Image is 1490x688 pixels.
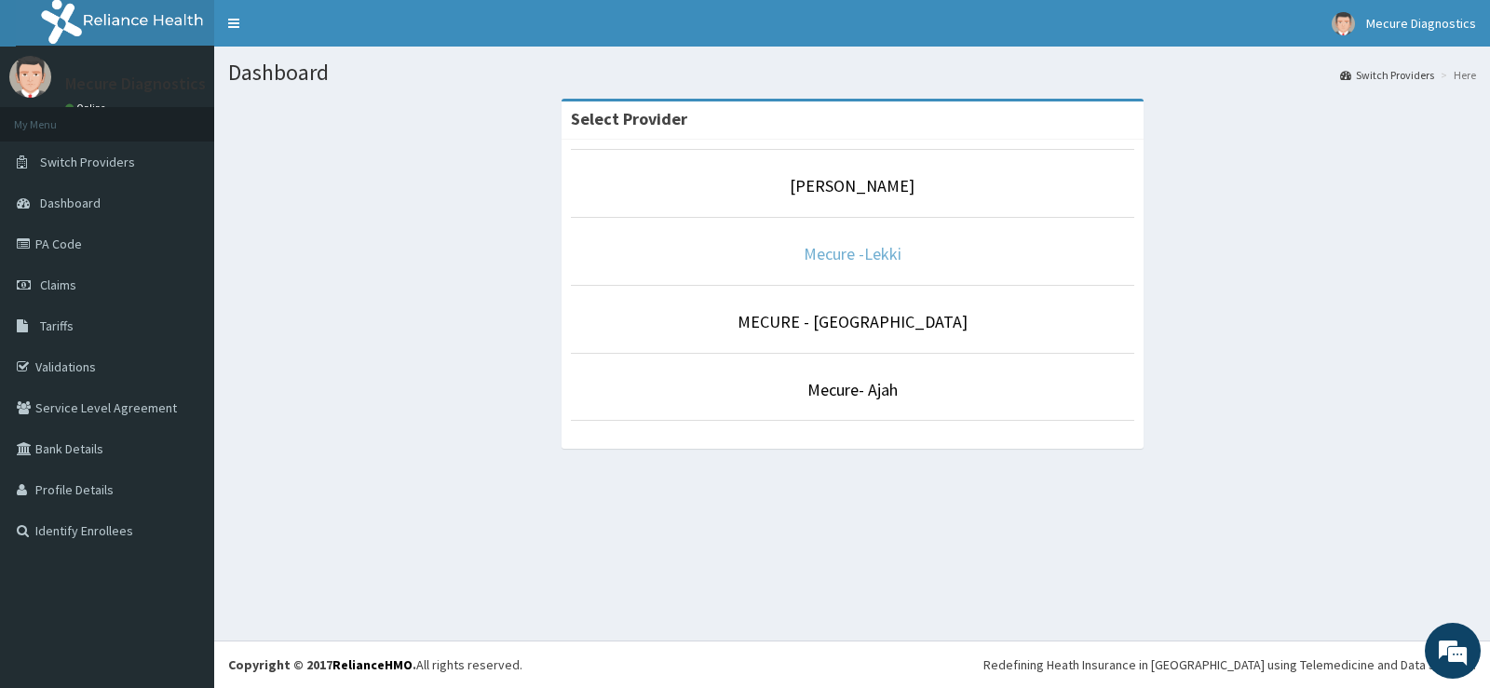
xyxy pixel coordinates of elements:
[807,379,898,400] a: Mecure- Ajah
[65,101,110,115] a: Online
[108,218,257,406] span: We're online!
[9,476,355,541] textarea: Type your message and hit 'Enter'
[65,75,206,92] p: Mecure Diagnostics
[40,317,74,334] span: Tariffs
[738,311,968,332] a: MECURE - [GEOGRAPHIC_DATA]
[34,93,75,140] img: d_794563401_company_1708531726252_794563401
[983,655,1476,674] div: Redefining Heath Insurance in [GEOGRAPHIC_DATA] using Telemedicine and Data Science!
[1332,12,1355,35] img: User Image
[228,656,416,673] strong: Copyright © 2017 .
[571,108,687,129] strong: Select Provider
[40,277,76,293] span: Claims
[9,56,51,98] img: User Image
[40,154,135,170] span: Switch Providers
[1366,15,1476,32] span: Mecure Diagnostics
[214,641,1490,688] footer: All rights reserved.
[1340,67,1434,83] a: Switch Providers
[97,104,313,128] div: Chat with us now
[305,9,350,54] div: Minimize live chat window
[40,195,101,211] span: Dashboard
[332,656,413,673] a: RelianceHMO
[804,243,901,264] a: Mecure -Lekki
[1436,67,1476,83] li: Here
[228,61,1476,85] h1: Dashboard
[790,175,914,196] a: [PERSON_NAME]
